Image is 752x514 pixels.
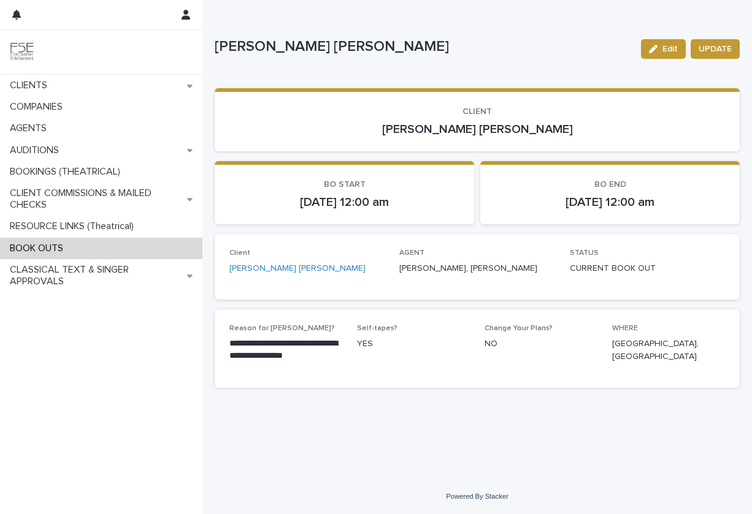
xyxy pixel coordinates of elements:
span: Reason for [PERSON_NAME]? [229,325,335,332]
p: BOOKINGS (THEATRICAL) [5,166,130,178]
p: [PERSON_NAME], [PERSON_NAME] [399,262,554,275]
p: [DATE] 12:00 am [229,195,459,210]
span: Change Your Plans? [485,325,553,332]
p: YES [357,338,470,350]
button: Edit [641,39,686,59]
p: [GEOGRAPHIC_DATA], [GEOGRAPHIC_DATA] [612,338,725,363]
p: NO [485,338,597,350]
p: AUDITIONS [5,145,69,156]
span: Client [229,249,250,257]
span: Edit [662,45,678,53]
button: UPDATE [691,39,740,59]
span: BO END [594,180,626,189]
a: Powered By Stacker [446,493,508,500]
span: CLIENT [462,107,492,116]
p: CLASSICAL TEXT & SINGER APPROVALS [5,264,187,287]
a: [PERSON_NAME] [PERSON_NAME] [229,262,366,275]
p: [DATE] 12:00 am [495,195,725,210]
span: STATUS [570,249,599,257]
p: CLIENT COMMISSIONS & MAILED CHECKS [5,187,187,211]
span: WHERE [612,325,638,332]
p: COMPANIES [5,101,72,113]
span: AGENT [399,249,424,257]
p: AGENTS [5,123,56,134]
p: [PERSON_NAME] [PERSON_NAME] [229,122,725,137]
p: CURRENT BOOK OUT [570,262,725,275]
img: 9JgRvJ3ETPGCJDhvPVA5 [10,40,34,64]
span: UPDATE [699,43,732,55]
p: [PERSON_NAME] [PERSON_NAME] [215,38,631,56]
span: Self-tapes? [357,325,397,332]
p: CLIENTS [5,80,57,91]
p: BOOK OUTS [5,243,73,254]
p: RESOURCE LINKS (Theatrical) [5,221,144,232]
span: BO START [324,180,366,189]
